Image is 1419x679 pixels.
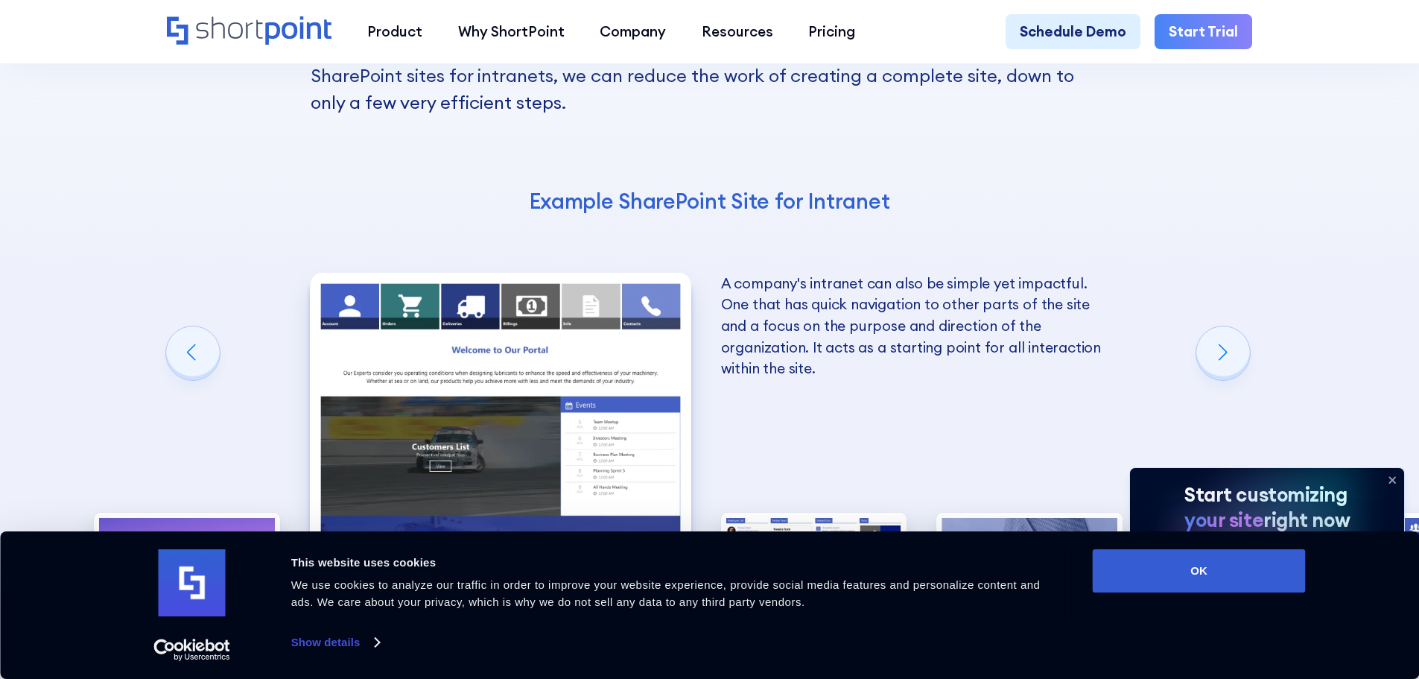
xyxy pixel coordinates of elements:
[440,14,582,50] a: Why ShortPoint
[127,639,257,661] a: Usercentrics Cookiebot - opens in a new window
[458,21,565,42] div: Why ShortPoint
[291,578,1041,608] span: We use cookies to analyze our traffic in order to improve your website experience, provide social...
[684,14,791,50] a: Resources
[167,16,331,47] a: Home
[702,21,773,42] div: Resources
[166,326,220,380] div: Previous slide
[1196,326,1250,380] div: Next slide
[721,273,1102,379] p: A company's intranet can also be simple yet impactful. One that has quick navigation to other par...
[291,631,379,654] a: Show details
[808,21,855,42] div: Pricing
[349,14,440,50] a: Product
[159,549,226,616] img: logo
[1006,14,1140,50] a: Schedule Demo
[791,14,874,50] a: Pricing
[1093,549,1306,593] button: OK
[600,21,666,42] div: Company
[1155,14,1252,50] a: Start Trial
[582,14,684,50] a: Company
[291,554,1059,572] div: This website uses cookies
[311,187,1109,215] h4: Example SharePoint Site for Intranet
[367,21,422,42] div: Product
